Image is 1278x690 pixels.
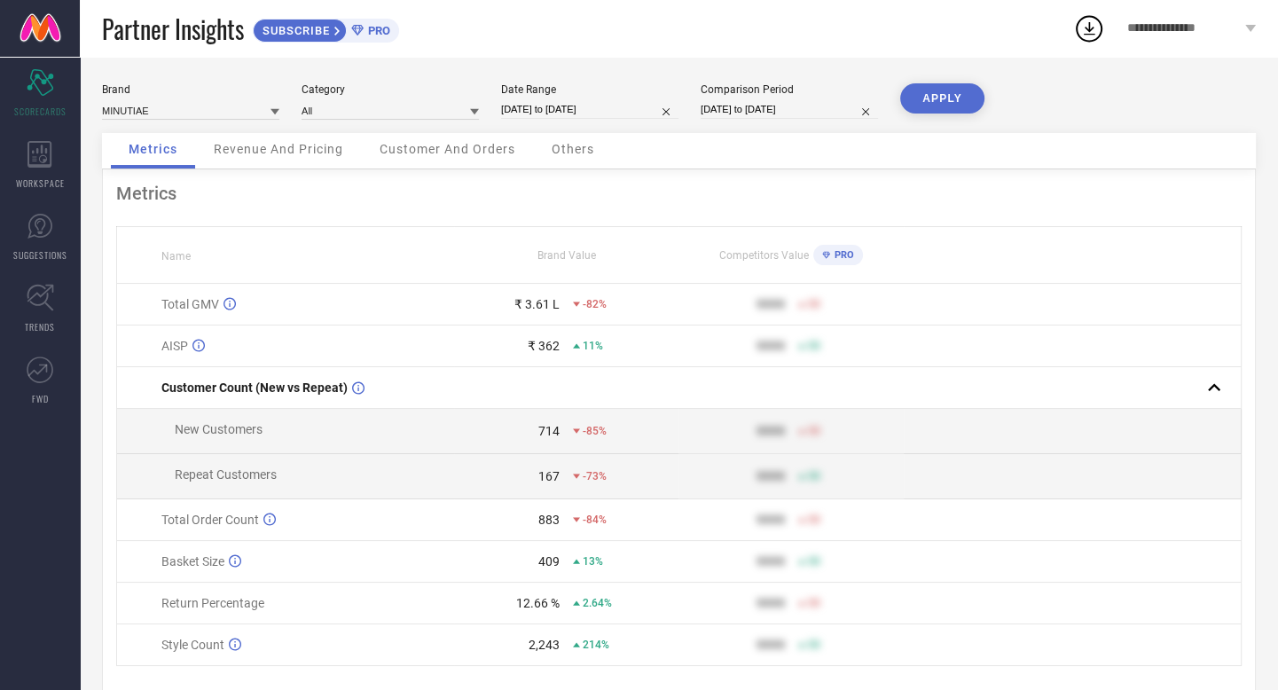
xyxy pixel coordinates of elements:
span: 13% [583,555,603,568]
input: Select date range [501,100,678,119]
div: Metrics [116,183,1242,204]
span: Competitors Value [719,249,809,262]
span: Partner Insights [102,11,244,47]
input: Select comparison period [701,100,878,119]
div: 9999 [757,339,785,353]
div: Brand [102,83,279,96]
span: Metrics [129,142,177,156]
span: 50 [808,298,820,310]
span: 50 [808,340,820,352]
button: APPLY [900,83,984,114]
span: Basket Size [161,554,224,568]
span: SCORECARDS [14,105,67,118]
span: PRO [830,249,854,261]
span: Style Count [161,638,224,652]
span: 50 [808,470,820,482]
div: 12.66 % [516,596,560,610]
span: Total Order Count [161,513,259,527]
span: Customer And Orders [380,142,515,156]
div: 409 [538,554,560,568]
span: New Customers [175,422,263,436]
div: 9999 [757,638,785,652]
span: Revenue And Pricing [214,142,343,156]
div: ₹ 362 [528,339,560,353]
span: -73% [583,470,607,482]
div: 9999 [757,596,785,610]
div: 9999 [757,513,785,527]
span: 50 [808,555,820,568]
span: Customer Count (New vs Repeat) [161,380,348,395]
a: SUBSCRIBEPRO [253,14,399,43]
div: Category [302,83,479,96]
div: 714 [538,424,560,438]
span: -84% [583,514,607,526]
span: PRO [364,24,390,37]
span: 2.64% [583,597,612,609]
div: Open download list [1073,12,1105,44]
span: WORKSPACE [16,176,65,190]
div: 883 [538,513,560,527]
span: 11% [583,340,603,352]
span: 214% [583,639,609,651]
span: 50 [808,514,820,526]
span: Others [552,142,594,156]
span: Total GMV [161,297,219,311]
span: -85% [583,425,607,437]
span: 50 [808,425,820,437]
span: Repeat Customers [175,467,277,482]
div: Date Range [501,83,678,96]
div: 2,243 [529,638,560,652]
span: 50 [808,639,820,651]
span: Return Percentage [161,596,264,610]
span: SUGGESTIONS [13,248,67,262]
div: ₹ 3.61 L [514,297,560,311]
span: Brand Value [537,249,596,262]
div: 9999 [757,554,785,568]
div: 167 [538,469,560,483]
div: Comparison Period [701,83,878,96]
span: SUBSCRIBE [254,24,334,37]
div: 9999 [757,297,785,311]
span: AISP [161,339,188,353]
span: -82% [583,298,607,310]
span: FWD [32,392,49,405]
span: Name [161,250,191,263]
div: 9999 [757,424,785,438]
span: 50 [808,597,820,609]
div: 9999 [757,469,785,483]
span: TRENDS [25,320,55,333]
